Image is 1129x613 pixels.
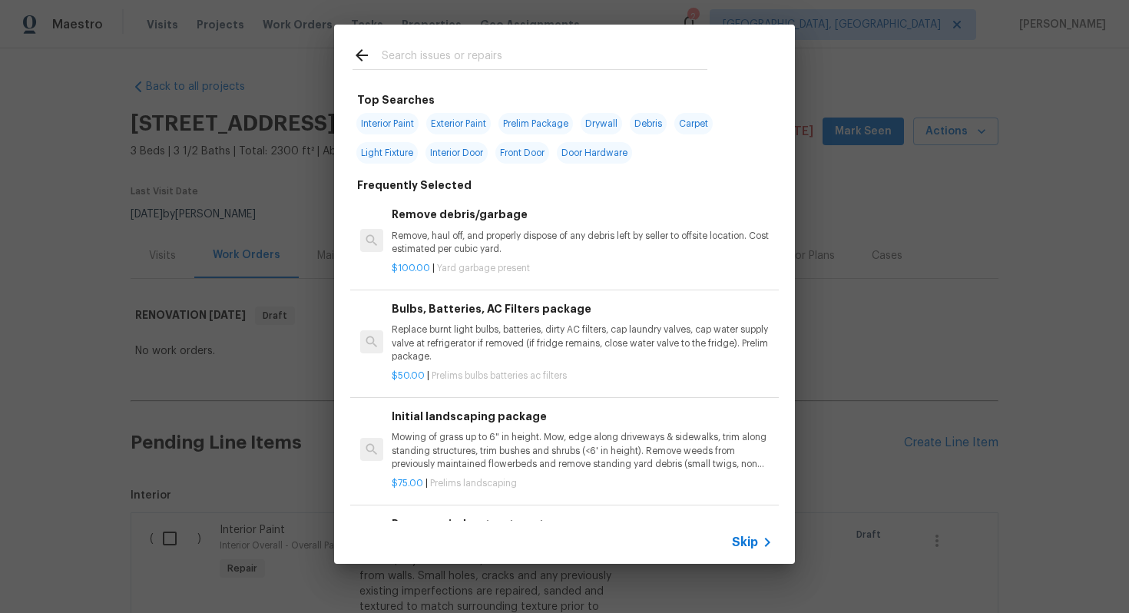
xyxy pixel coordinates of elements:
p: | [392,477,773,490]
input: Search issues or repairs [382,46,707,69]
span: Light Fixture [356,142,418,164]
span: Door Hardware [557,142,632,164]
span: Debris [630,113,667,134]
span: Prelims bulbs batteries ac filters [432,371,567,380]
span: Front Door [495,142,549,164]
h6: Remove debris/garbage [392,206,773,223]
p: Remove, haul off, and properly dispose of any debris left by seller to offsite location. Cost est... [392,230,773,256]
p: | [392,369,773,383]
p: Mowing of grass up to 6" in height. Mow, edge along driveways & sidewalks, trim along standing st... [392,431,773,470]
span: Interior Door [425,142,488,164]
span: Drywall [581,113,622,134]
span: Prelims landscaping [430,479,517,488]
h6: Initial landscaping package [392,408,773,425]
h6: Bulbs, Batteries, AC Filters package [392,300,773,317]
span: Carpet [674,113,713,134]
span: $75.00 [392,479,423,488]
h6: Frequently Selected [357,177,472,194]
p: Replace burnt light bulbs, batteries, dirty AC filters, cap laundry valves, cap water supply valv... [392,323,773,363]
h6: Top Searches [357,91,435,108]
span: Skip [732,535,758,550]
span: $50.00 [392,371,425,380]
span: Prelim Package [498,113,573,134]
p: | [392,262,773,275]
span: Interior Paint [356,113,419,134]
span: Yard garbage present [437,263,530,273]
span: Exterior Paint [426,113,491,134]
h6: Remove window treatments [392,515,773,532]
span: $100.00 [392,263,430,273]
